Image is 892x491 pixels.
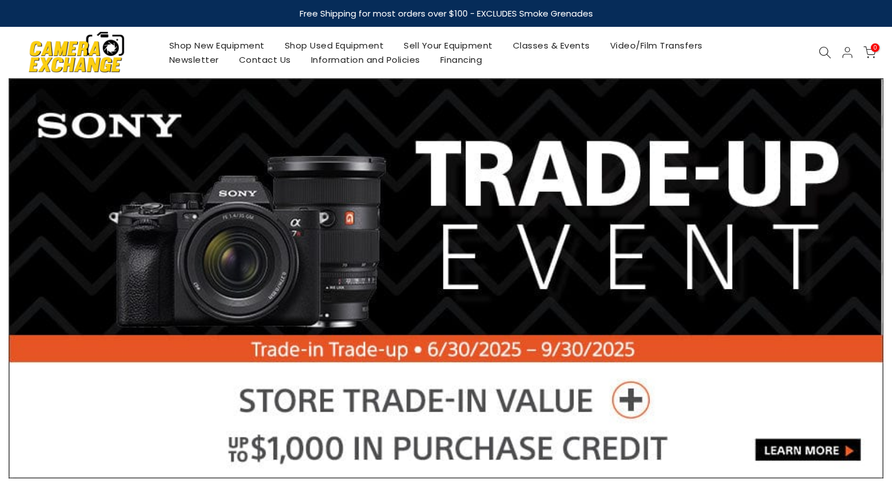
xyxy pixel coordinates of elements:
strong: Free Shipping for most orders over $100 - EXCLUDES Smoke Grenades [300,7,593,19]
li: Page dot 6 [473,460,479,466]
a: Shop New Equipment [159,38,274,53]
a: Newsletter [159,53,229,67]
li: Page dot 1 [413,460,419,466]
a: Video/Film Transfers [600,38,712,53]
li: Page dot 5 [461,460,467,466]
li: Page dot 3 [437,460,443,466]
a: Contact Us [229,53,301,67]
a: Financing [430,53,492,67]
span: 0 [871,43,879,52]
a: Sell Your Equipment [394,38,503,53]
li: Page dot 4 [449,460,455,466]
a: Information and Policies [301,53,430,67]
a: Classes & Events [503,38,600,53]
li: Page dot 2 [425,460,431,466]
a: Shop Used Equipment [274,38,394,53]
a: 0 [863,46,876,59]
